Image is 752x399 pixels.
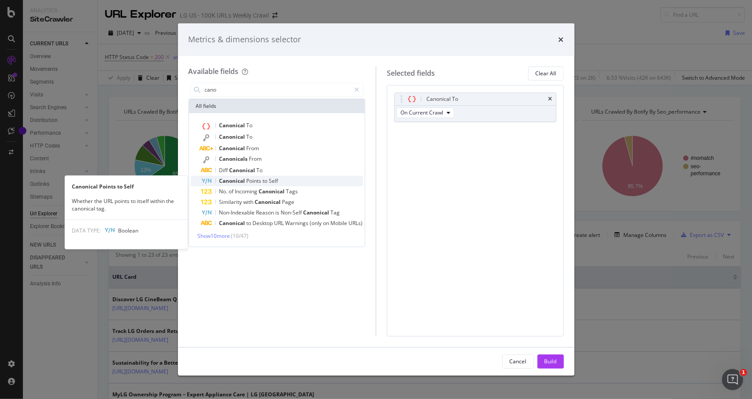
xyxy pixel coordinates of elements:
[219,198,244,206] span: Similarity
[249,155,262,163] span: From
[219,209,256,216] span: Non-Indexable
[323,219,331,227] span: on
[269,177,278,185] span: Self
[229,188,235,195] span: of
[274,219,285,227] span: URL
[247,122,253,129] span: To
[230,166,257,174] span: Canonical
[349,219,363,227] span: URLs)
[189,66,239,76] div: Available fields
[281,209,304,216] span: Non-Self
[231,232,249,240] span: ( 10 / 47 )
[310,219,323,227] span: (only
[387,68,435,78] div: Selected fields
[65,183,187,190] div: Canonical Points to Self
[400,109,443,116] span: On Current Crawl
[394,92,556,122] div: Canonical TotimesOn Current Crawl
[528,66,564,81] button: Clear All
[244,198,255,206] span: with
[219,177,247,185] span: Canonical
[263,177,269,185] span: to
[247,144,259,152] span: From
[304,209,331,216] span: Canonical
[247,177,263,185] span: Points
[198,232,230,240] span: Show 10 more
[331,209,340,216] span: Tag
[545,358,557,365] div: Build
[255,198,282,206] span: Canonical
[219,188,229,195] span: No.
[285,219,310,227] span: Warnings
[235,188,259,195] span: Incoming
[219,122,247,129] span: Canonical
[219,166,230,174] span: Diff
[247,219,253,227] span: to
[204,83,351,96] input: Search by field name
[178,23,574,376] div: modal
[502,355,534,369] button: Cancel
[722,369,743,390] iframe: Intercom live chat
[189,34,301,45] div: Metrics & dimensions selector
[247,133,253,140] span: To
[219,219,247,227] span: Canonical
[219,155,249,163] span: Canonicals
[537,355,564,369] button: Build
[426,95,458,103] div: Canonical To
[65,197,187,212] div: Whether the URL points to itself within the canonical tag.
[253,219,274,227] span: Desktop
[219,133,247,140] span: Canonical
[256,209,276,216] span: Reason
[276,209,281,216] span: is
[219,144,247,152] span: Canonical
[286,188,298,195] span: Tags
[257,166,263,174] span: To
[740,369,747,376] span: 1
[548,96,552,102] div: times
[536,70,556,77] div: Clear All
[510,358,526,365] div: Cancel
[396,107,454,118] button: On Current Crawl
[282,198,295,206] span: Page
[331,219,349,227] span: Mobile
[559,34,564,45] div: times
[259,188,286,195] span: Canonical
[189,99,365,113] div: All fields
